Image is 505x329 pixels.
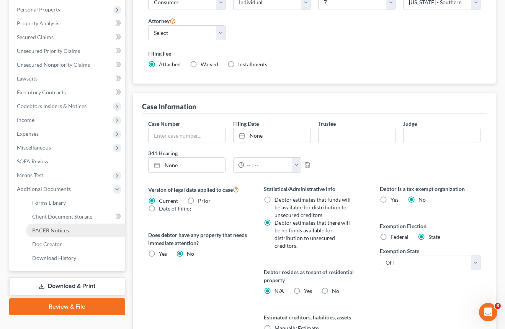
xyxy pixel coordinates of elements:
a: Client Document Storage [26,210,125,224]
label: Judge [403,120,417,128]
span: Waived [201,61,218,67]
label: Trustee [318,120,336,128]
span: Income [17,117,34,123]
a: Lawsuits [11,72,125,86]
span: SOFA Review [17,158,49,164]
a: Unsecured Priority Claims [11,44,125,58]
input: Enter case number... [149,128,225,143]
span: Means Test [17,172,43,178]
span: 3 [495,303,501,309]
span: Yes [391,196,399,203]
label: Debtor resides as tenant of residential property [264,268,364,284]
span: Lawsuits [17,75,38,82]
span: Client Document Storage [32,213,92,220]
a: PACER Notices [26,224,125,237]
span: Debtor estimates that there will be no funds available for distribution to unsecured creditors. [275,219,350,249]
span: Debtor estimates that funds will be available for distribution to unsecured creditors. [275,196,351,218]
span: No [187,250,194,257]
a: Forms Library [26,196,125,210]
span: No [418,196,426,203]
span: Unsecured Priority Claims [17,48,80,54]
span: Secured Claims [17,34,54,40]
label: Estimated creditors, liabilities, assets [264,313,364,321]
a: Executory Contracts [11,86,125,99]
span: Miscellaneous [17,144,51,151]
label: Exemption State [380,247,419,255]
span: Federal [391,234,409,240]
span: Installments [238,61,267,67]
span: Doc Creator [32,241,62,247]
label: Debtor is a tax exempt organization [380,185,480,193]
span: N/A [275,288,284,294]
a: Download History [26,251,125,265]
span: Codebtors Insiders & Notices [17,103,87,109]
label: Does debtor have any property that needs immediate attention? [148,231,249,247]
input: -- [319,128,395,143]
label: Filing Fee [148,49,480,58]
label: Case Number [148,120,180,128]
a: Unsecured Nonpriority Claims [11,58,125,72]
a: None [234,128,310,143]
label: Statistical/Administrative Info [264,185,364,193]
span: Property Analysis [17,20,59,26]
a: Secured Claims [11,30,125,44]
span: Yes [159,250,167,257]
iframe: Intercom live chat [479,303,497,321]
label: Attorney [148,16,176,25]
a: Review & File [9,298,125,315]
span: Current [159,197,178,204]
label: Filing Date [233,120,259,128]
span: Attached [159,61,181,67]
span: Yes [304,288,312,294]
span: Expenses [17,130,39,137]
span: Prior [198,197,211,204]
span: No [332,288,339,294]
label: Version of legal data applied to case [148,185,249,194]
input: -- [404,128,480,143]
div: Case Information [142,102,196,111]
label: Exemption Election [380,222,480,230]
input: -- : -- [244,158,293,172]
label: 341 Hearing [144,149,314,157]
span: Additional Documents [17,186,71,192]
a: SOFA Review [11,155,125,168]
span: Personal Property [17,6,60,13]
a: Doc Creator [26,237,125,251]
a: Property Analysis [11,16,125,30]
span: Executory Contracts [17,89,66,95]
span: Date of Filing [159,205,191,212]
span: PACER Notices [32,227,69,234]
a: None [149,158,225,172]
span: Forms Library [32,199,66,206]
a: Download & Print [9,277,125,295]
span: Unsecured Nonpriority Claims [17,61,90,68]
span: Download History [32,255,76,261]
span: State [428,234,440,240]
